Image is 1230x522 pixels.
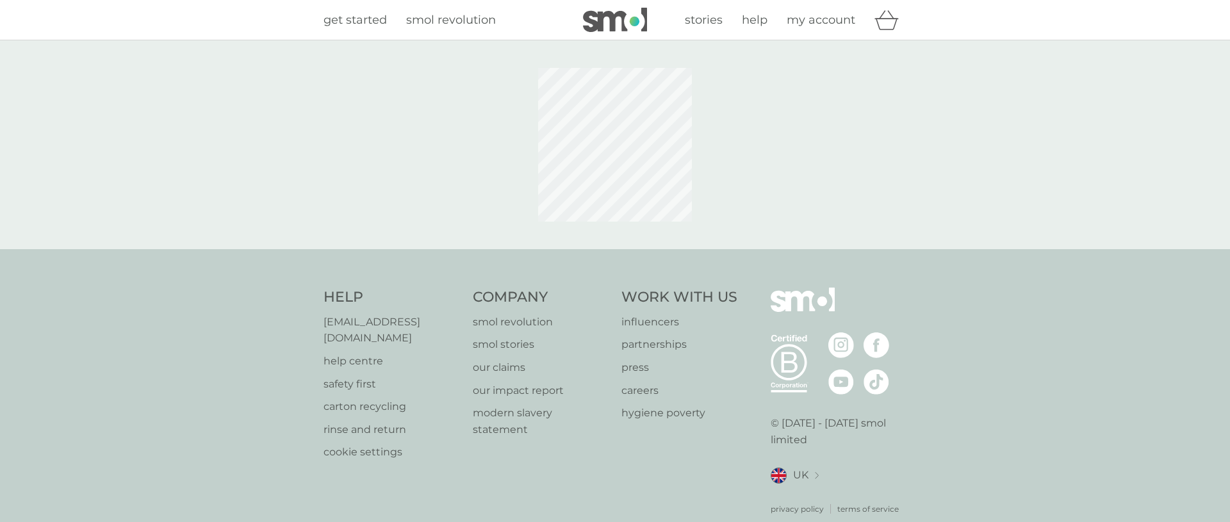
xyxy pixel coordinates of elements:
[771,468,787,484] img: UK flag
[771,288,835,331] img: smol
[324,398,460,415] a: carton recycling
[473,314,609,330] a: smol revolution
[828,369,854,395] img: visit the smol Youtube page
[473,288,609,307] h4: Company
[324,11,387,29] a: get started
[324,288,460,307] h4: Help
[406,13,496,27] span: smol revolution
[874,7,906,33] div: basket
[621,336,737,353] a: partnerships
[621,359,737,376] a: press
[583,8,647,32] img: smol
[685,13,723,27] span: stories
[771,415,907,448] p: © [DATE] - [DATE] smol limited
[837,503,899,515] a: terms of service
[685,11,723,29] a: stories
[621,314,737,330] a: influencers
[324,13,387,27] span: get started
[473,359,609,376] a: our claims
[473,405,609,437] a: modern slavery statement
[815,472,819,479] img: select a new location
[324,444,460,461] a: cookie settings
[787,13,855,27] span: my account
[787,11,855,29] a: my account
[324,314,460,347] a: [EMAIL_ADDRESS][DOMAIN_NAME]
[473,382,609,399] a: our impact report
[621,288,737,307] h4: Work With Us
[828,332,854,358] img: visit the smol Instagram page
[324,353,460,370] a: help centre
[742,13,767,27] span: help
[406,11,496,29] a: smol revolution
[473,336,609,353] a: smol stories
[742,11,767,29] a: help
[324,376,460,393] a: safety first
[864,369,889,395] img: visit the smol Tiktok page
[621,382,737,399] a: careers
[621,405,737,421] a: hygiene poverty
[793,467,808,484] span: UK
[864,332,889,358] img: visit the smol Facebook page
[324,421,460,438] a: rinse and return
[771,503,824,515] a: privacy policy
